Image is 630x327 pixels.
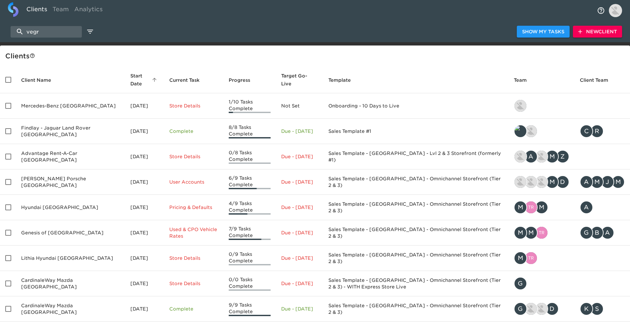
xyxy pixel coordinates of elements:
[281,72,309,88] span: Calculated based on the start date and the duration of all Tasks contained in this Hub.
[223,246,276,271] td: 0/9 Tasks Complete
[281,179,318,185] p: Due - [DATE]
[169,204,218,211] p: Pricing & Defaults
[30,53,35,58] svg: This is a list of all of your clients and clients shared with you
[281,153,318,160] p: Due - [DATE]
[281,306,318,312] p: Due - [DATE]
[223,93,276,119] td: 1/10 Tasks Complete
[323,296,509,322] td: Sales Template - [GEOGRAPHIC_DATA] - Omnichannel Storefront (Tier 2 & 3)
[323,144,509,169] td: Sales Template - [GEOGRAPHIC_DATA] - Lvl 2 & 3 Storefront (formerly #1)
[169,255,218,261] p: Store Details
[514,277,569,290] div: geoffrey.ruppert@roadster.com
[525,201,537,213] img: tristan.walk@roadster.com
[169,103,218,109] p: Store Details
[125,220,164,246] td: [DATE]
[514,226,527,239] div: M
[590,226,604,239] div: B
[328,76,359,84] span: Template
[223,296,276,322] td: 9/9 Tasks Complete
[536,303,547,315] img: nolan.williams@roadster.com
[573,26,622,38] button: NewClient
[546,175,559,189] div: M
[514,76,535,84] span: Team
[21,76,60,84] span: Client Name
[525,303,537,315] img: duncan.miller@roadster.com
[514,175,569,189] div: drew.doran@roadster.com, nikko.foster@roadster.com, nolan.williams@roadster.com, manpreet.singh@r...
[514,302,569,315] div: geoffrey.ruppert@roadster.com, duncan.miller@roadster.com, nolan.williams@roadster.com, devon.owe...
[125,93,164,119] td: [DATE]
[281,255,318,261] p: Due - [DATE]
[535,201,548,214] div: M
[580,226,625,239] div: Gusvanvlimmeren@lithia.com, brianmckenna@lithia.com, Alphadaramy@lithia.com
[223,144,276,169] td: 0/8 Tasks Complete
[125,271,164,296] td: [DATE]
[281,128,318,134] p: Due - [DATE]
[16,93,125,119] td: Mercedes-Benz [GEOGRAPHIC_DATA]
[323,93,509,119] td: Onboarding - 10 Days to Live
[580,201,593,214] div: A
[169,76,200,84] span: Current Task
[16,246,125,271] td: Lithia Hyundai [GEOGRAPHIC_DATA]
[517,26,570,38] button: Show My Tasks
[514,99,569,112] div: kevin.lo@roadster.com
[281,72,318,88] span: Target Go-Live
[556,175,569,189] div: D
[169,153,218,160] p: Store Details
[578,28,617,36] span: New Client
[590,175,604,189] div: M
[72,2,105,18] a: Analytics
[580,302,625,315] div: katiecardinale@cardinaleway.com, sbeecher@cardinaleway.com
[169,306,218,312] p: Complete
[16,169,125,195] td: [PERSON_NAME] Porsche [GEOGRAPHIC_DATA]
[50,2,72,18] a: Team
[323,246,509,271] td: Sales Template - [GEOGRAPHIC_DATA] - Omnichannel Storefront (Tier 2 & 3)
[514,226,569,239] div: mohamed.desouky@roadster.com, michael.beck@roadster.com, tristan.walk@roadster.com
[223,271,276,296] td: 0/0 Tasks Complete
[580,175,593,189] div: A
[125,144,164,169] td: [DATE]
[514,252,527,265] div: M
[16,271,125,296] td: CardinaleWay Mazda [GEOGRAPHIC_DATA]
[281,229,318,236] p: Due - [DATE]
[169,226,218,239] p: Used & CPO Vehicle Rates
[522,28,564,36] span: Show My Tasks
[169,179,218,185] p: User Accounts
[229,76,259,84] span: Progress
[16,296,125,322] td: CardinaleWay Mazda [GEOGRAPHIC_DATA]
[609,4,622,17] img: Profile
[546,302,559,315] div: D
[580,201,625,214] div: Alphadaramy@lithia.com
[514,252,569,265] div: mohamed.desouky@roadster.com, tristan.walk@roadster.com
[125,246,164,271] td: [DATE]
[514,151,526,163] img: lowell@roadster.com
[16,119,125,144] td: Findlay - Jaguar Land Rover [GEOGRAPHIC_DATA]
[514,125,569,138] div: tyler@roadster.com, sarah.courchaine@roadster.com
[223,169,276,195] td: 6/9 Tasks Complete
[580,302,593,315] div: K
[524,150,538,163] div: A
[546,150,559,163] div: M
[125,195,164,220] td: [DATE]
[125,169,164,195] td: [DATE]
[281,204,318,211] p: Due - [DATE]
[601,175,614,189] div: J
[130,72,159,88] span: Start Date
[612,175,625,189] div: M
[323,220,509,246] td: Sales Template - [GEOGRAPHIC_DATA] - Omnichannel Storefront (Tier 2 & 3)
[169,280,218,287] p: Store Details
[8,2,18,17] img: logo
[16,220,125,246] td: Genesis of [GEOGRAPHIC_DATA]
[323,119,509,144] td: Sales Template #1
[169,128,218,134] p: Complete
[514,201,569,214] div: mohamed.desouky@roadster.com, tristan.walk@roadster.com, michael.beck@roadster.com
[323,169,509,195] td: Sales Template - [GEOGRAPHIC_DATA] - Omnichannel Storefront (Tier 2 & 3)
[24,2,50,18] a: Clients
[84,26,96,37] button: edit
[524,226,538,239] div: M
[536,176,547,188] img: nolan.williams@roadster.com
[580,76,617,84] span: Client Team
[580,175,625,189] div: asmith@gaudinporschelv.com, mpatriquin@gaudinporschelv.com, jroncetti@gaudinporschelv.com, mattda...
[514,125,526,137] img: tyler@roadster.com
[223,195,276,220] td: 4/9 Tasks Complete
[223,119,276,144] td: 8/8 Tasks Complete
[16,144,125,169] td: Advantage Rent-A-Car [GEOGRAPHIC_DATA]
